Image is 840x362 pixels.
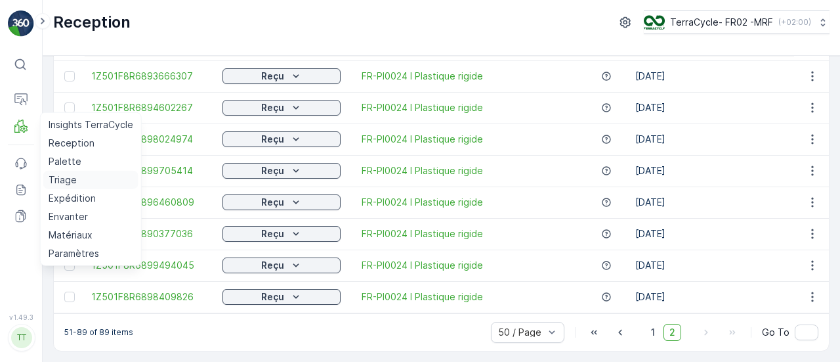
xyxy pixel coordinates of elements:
[91,101,209,114] a: 1Z501F8R6894602267
[644,11,829,34] button: TerraCycle- FR02 -MRF(+02:00)
[261,290,284,304] p: Reçu
[362,133,483,146] a: FR-PI0024 I Plastique rigide
[91,259,209,272] a: 1Z501F8R6899494045
[91,196,209,209] a: 1Z501F8R6896460809
[629,218,831,250] td: [DATE]
[663,324,681,341] span: 2
[64,71,75,81] div: Toggle Row Selected
[64,327,133,338] p: 51-89 of 89 items
[91,227,209,240] a: 1Z501F8R6890377036
[629,281,831,313] td: [DATE]
[8,313,34,321] span: v 1.49.3
[362,70,483,83] a: FR-PI0024 I Plastique rigide
[222,131,341,147] button: Reçu
[629,60,831,92] td: [DATE]
[778,17,811,28] p: ( +02:00 )
[222,68,341,84] button: Reçu
[362,164,483,177] a: FR-PI0024 I Plastique rigide
[91,133,209,146] a: 1Z501F8R6898024974
[261,101,284,114] p: Reçu
[222,100,341,116] button: Reçu
[261,196,284,209] p: Reçu
[91,164,209,177] a: 1Z501F8R6899705414
[222,194,341,210] button: Reçu
[8,11,34,37] img: logo
[222,226,341,242] button: Reçu
[362,259,483,272] a: FR-PI0024 I Plastique rigide
[670,16,773,29] p: TerraCycle- FR02 -MRF
[644,15,665,30] img: terracycle.png
[261,133,284,146] p: Reçu
[222,163,341,179] button: Reçu
[362,101,483,114] a: FR-PI0024 I Plastique rigide
[362,290,483,304] a: FR-PI0024 I Plastique rigide
[11,327,32,348] div: TT
[91,290,209,304] a: 1Z501F8R6898409826
[222,289,341,305] button: Reçu
[91,70,209,83] a: 1Z501F8R6893666307
[629,92,831,124] td: [DATE]
[261,227,284,240] p: Reçu
[53,12,131,33] p: Reception
[64,292,75,302] div: Toggle Row Selected
[222,258,341,273] button: Reçu
[362,227,483,240] a: FR-PI0024 I Plastique rigide
[261,164,284,177] p: Reçu
[64,102,75,113] div: Toggle Row Selected
[261,70,284,83] p: Reçu
[362,196,483,209] a: FR-PI0024 I Plastique rigide
[762,326,789,339] span: Go To
[629,250,831,281] td: [DATE]
[8,324,34,351] button: TT
[629,124,831,155] td: [DATE]
[645,324,661,341] span: 1
[629,155,831,187] td: [DATE]
[629,187,831,218] td: [DATE]
[261,259,284,272] p: Reçu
